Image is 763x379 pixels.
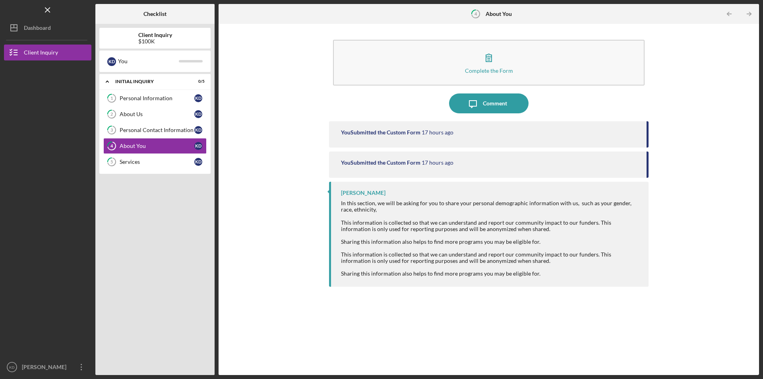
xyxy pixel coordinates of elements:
[194,126,202,134] div: K D
[333,40,645,86] button: Complete the Form
[341,220,641,232] div: This information is collected so that we can understand and report our community impact to our fu...
[138,38,172,45] div: $100K
[422,129,453,136] time: 2025-09-02 19:53
[107,57,116,66] div: K D
[4,20,91,36] button: Dashboard
[449,93,529,113] button: Comment
[120,111,194,117] div: About Us
[115,79,185,84] div: Initial Inquiry
[194,158,202,166] div: K D
[120,95,194,101] div: Personal Information
[341,200,641,213] div: In this section, we will be asking for you to share your personal demographic information with us...
[341,129,420,136] div: You Submitted the Custom Form
[120,127,194,133] div: Personal Contact Information
[341,239,641,245] div: Sharing this information also helps to find more programs you may be eligible for.
[103,154,207,170] a: 5ServicesKD
[120,143,194,149] div: About You
[422,159,453,166] time: 2025-09-02 19:49
[483,93,507,113] div: Comment
[118,54,179,68] div: You
[24,20,51,38] div: Dashboard
[110,159,113,165] tspan: 5
[110,144,113,149] tspan: 4
[486,11,512,17] b: About You
[9,365,14,369] text: KD
[194,110,202,118] div: K D
[120,159,194,165] div: Services
[110,128,113,133] tspan: 3
[103,138,207,154] a: 4About YouKD
[143,11,167,17] b: Checklist
[341,270,641,277] div: Sharing this information also helps to find more programs you may be eligible for.
[194,142,202,150] div: K D
[465,68,513,74] div: Complete the Form
[103,90,207,106] a: 1Personal InformationKD
[110,96,113,101] tspan: 1
[341,190,385,196] div: [PERSON_NAME]
[110,112,113,117] tspan: 2
[341,159,420,166] div: You Submitted the Custom Form
[4,45,91,60] button: Client Inquiry
[4,359,91,375] button: KD[PERSON_NAME] [PERSON_NAME]
[103,106,207,122] a: 2About UsKD
[138,32,172,38] b: Client Inquiry
[190,79,205,84] div: 0 / 5
[474,11,477,16] tspan: 4
[194,94,202,102] div: K D
[103,122,207,138] a: 3Personal Contact InformationKD
[24,45,58,62] div: Client Inquiry
[341,251,641,264] div: This information is collected so that we can understand and report our community impact to our fu...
